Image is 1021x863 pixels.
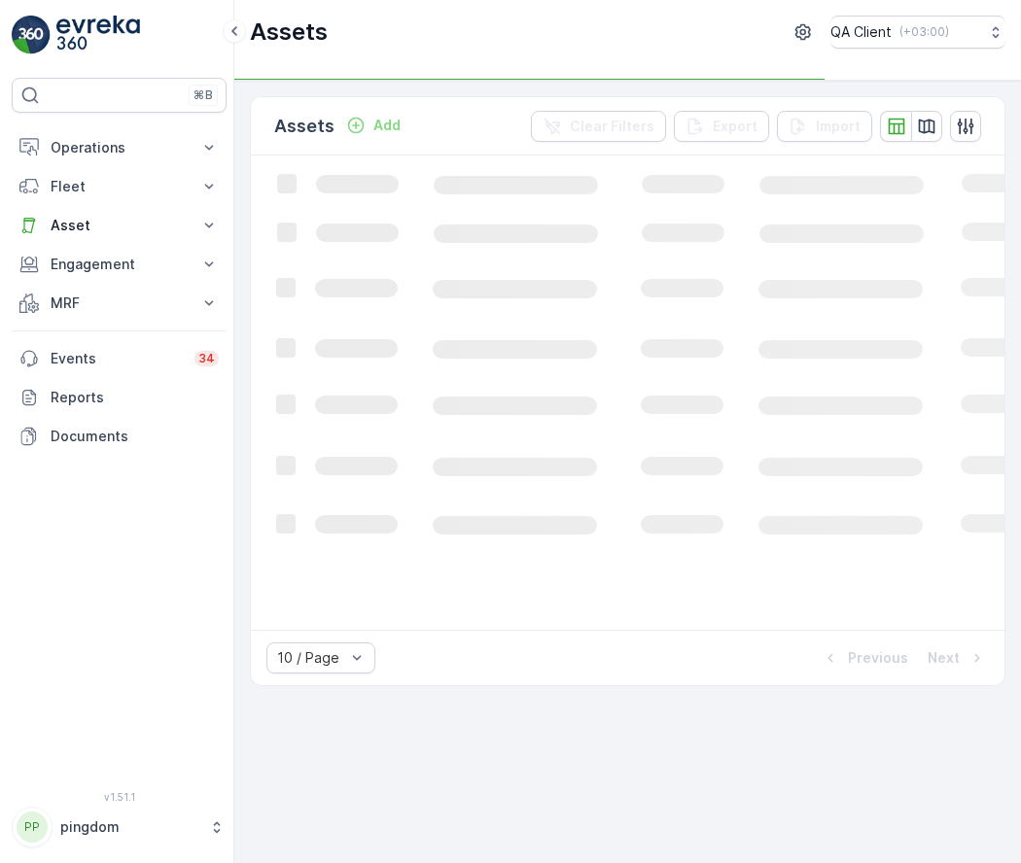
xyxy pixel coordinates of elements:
button: Export [674,111,769,142]
button: Fleet [12,167,227,206]
p: Reports [51,388,219,407]
button: Engagement [12,245,227,284]
p: Previous [848,648,908,668]
img: logo [12,16,51,54]
button: Next [926,646,989,670]
p: Assets [274,113,334,140]
p: Next [928,648,960,668]
a: Reports [12,378,227,417]
p: Add [373,116,401,135]
button: PPpingdom [12,807,227,847]
p: Documents [51,427,219,446]
button: Clear Filters [531,111,666,142]
p: Events [51,349,183,368]
p: Asset [51,216,188,235]
p: ⌘B [194,87,213,103]
p: Fleet [51,177,188,196]
p: 34 [198,351,215,366]
button: Add [338,114,408,137]
p: Operations [51,138,188,157]
p: ( +03:00 ) [899,24,949,40]
button: Asset [12,206,227,245]
button: QA Client(+03:00) [830,16,1005,49]
button: Previous [819,646,910,670]
p: Export [713,117,757,136]
button: Import [777,111,872,142]
p: Engagement [51,255,188,274]
button: Operations [12,128,227,167]
img: logo_light-DOdMpM7g.png [56,16,140,54]
p: pingdom [60,817,199,837]
div: PP [17,811,48,843]
a: Events34 [12,339,227,378]
a: Documents [12,417,227,456]
p: MRF [51,293,188,313]
p: Assets [250,17,328,48]
p: QA Client [830,22,892,42]
span: v 1.51.1 [12,791,227,803]
button: MRF [12,284,227,323]
p: Clear Filters [570,117,654,136]
p: Import [816,117,861,136]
